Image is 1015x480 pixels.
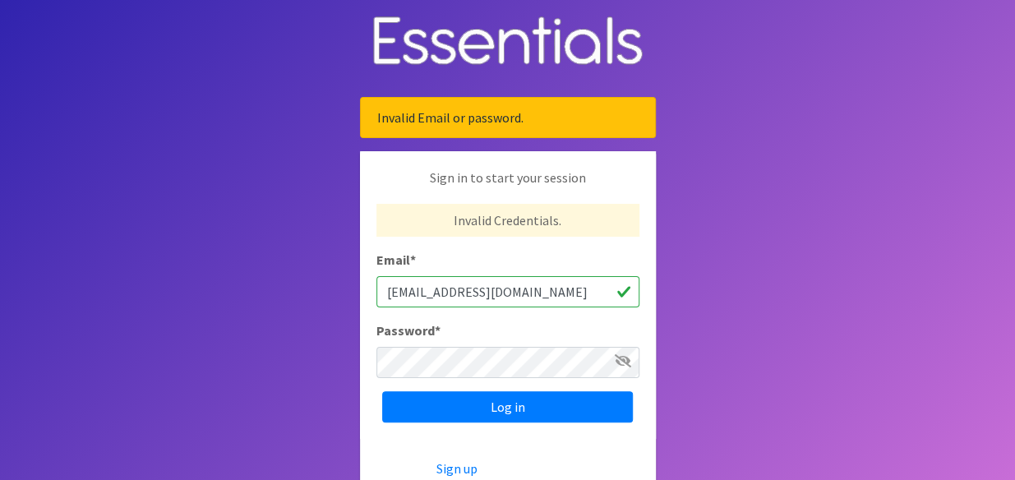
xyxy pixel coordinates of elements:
[410,252,416,268] abbr: required
[382,391,633,422] input: Log in
[435,322,441,339] abbr: required
[436,460,478,477] a: Sign up
[376,250,416,270] label: Email
[376,168,639,204] p: Sign in to start your session
[360,97,656,138] div: Invalid Email or password.
[376,204,639,237] p: Invalid Credentials.
[376,321,441,340] label: Password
